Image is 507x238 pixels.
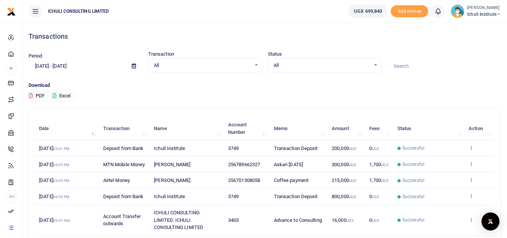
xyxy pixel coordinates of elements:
th: Amount: activate to sort column ascending [328,117,365,140]
img: profile-user [451,5,464,18]
th: Fees: activate to sort column ascending [365,117,393,140]
span: [DATE] [39,177,69,183]
li: Wallet ballance [345,5,391,18]
small: UGX [372,147,379,151]
span: 3403 [228,217,239,223]
input: Search [387,60,501,73]
span: Account Transfer outwards [103,214,141,227]
small: UGX [349,147,356,151]
img: logo-small [7,7,16,16]
button: Excel [46,89,77,102]
div: Open Intercom Messenger [481,212,499,230]
th: Action: activate to sort column ascending [465,117,495,140]
input: select period [29,60,126,73]
small: 09:47 AM [53,218,70,223]
span: [DATE] [39,146,69,151]
small: 05:05 PM [53,163,70,167]
span: Deposit from Bank [103,194,144,199]
span: ICHULI CONSULTING LIMITED: ICHULI CONSULTING LIMITED [154,210,203,230]
span: 1,700 [369,162,388,167]
span: Successful [402,161,424,168]
span: 0 [369,146,379,151]
span: Ichuli Institute [154,146,185,151]
a: logo-small logo-large logo-large [7,8,16,14]
span: Successful [402,217,424,223]
span: 800,000 [332,194,356,199]
span: Ichuli Institute [154,194,185,199]
span: MTN Mobile Money [103,162,145,167]
span: Successful [402,177,424,184]
h4: Transactions [29,32,501,41]
span: 0 [369,217,379,223]
li: Toup your wallet [391,5,428,18]
a: UGX 699,840 [348,5,388,18]
button: PDF [29,89,45,102]
small: UGX [381,163,388,167]
span: 256701308058 [228,177,260,183]
th: Status: activate to sort column ascending [393,117,465,140]
span: 200,000 [332,146,356,151]
label: Period [29,52,42,60]
span: 3749 [228,146,239,151]
span: 300,000 [332,162,356,167]
span: 0 [369,194,379,199]
th: Transaction: activate to sort column ascending [99,117,150,140]
small: UGX [372,218,379,223]
span: Coffee payment [274,177,308,183]
span: Transaction Deposit [274,146,318,151]
li: Ac [6,190,16,203]
small: UGX [349,195,356,199]
small: 05:41 PM [53,147,70,151]
small: [PERSON_NAME] [467,5,501,11]
span: UGX 699,840 [354,8,382,15]
li: M [6,62,16,74]
span: Askari [DATE] [274,162,303,167]
a: profile-user [PERSON_NAME] Ichuli Institute [451,5,501,18]
span: 215,000 [332,177,356,183]
p: Download [29,82,501,89]
span: All [154,62,251,69]
span: 16,000 [332,217,354,223]
span: Add money [391,5,428,18]
small: 03:45 PM [53,179,70,183]
label: Status [268,50,282,58]
th: Name: activate to sort column ascending [150,117,224,140]
span: Deposit from Bank [103,146,144,151]
span: 3749 [228,194,239,199]
a: Add money [391,8,428,14]
th: Memo: activate to sort column ascending [270,117,328,140]
small: UGX [349,179,356,183]
th: Date: activate to sort column descending [35,117,99,140]
span: Transaction Deposit [274,194,318,199]
span: All [274,62,371,69]
span: [DATE] [39,162,69,167]
span: [DATE] [39,194,69,199]
span: 256789662327 [228,162,260,167]
span: Successful [402,145,424,152]
span: ICHULI CONSULTING LIMITED [45,8,112,15]
span: Successful [402,193,424,200]
small: 04:59 PM [53,195,70,199]
span: 1,700 [369,177,388,183]
small: UGX [349,163,356,167]
small: UGX [346,218,354,223]
span: [PERSON_NAME] [154,162,190,167]
span: Ichuli Institute [467,11,501,18]
small: UGX [381,179,388,183]
span: [DATE] [39,217,70,223]
span: Airtel Money [103,177,130,183]
span: [PERSON_NAME] [154,177,190,183]
label: Transaction [148,50,174,58]
small: UGX [372,195,379,199]
th: Account Number: activate to sort column ascending [224,117,270,140]
span: Advance to Consulting [274,217,322,223]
